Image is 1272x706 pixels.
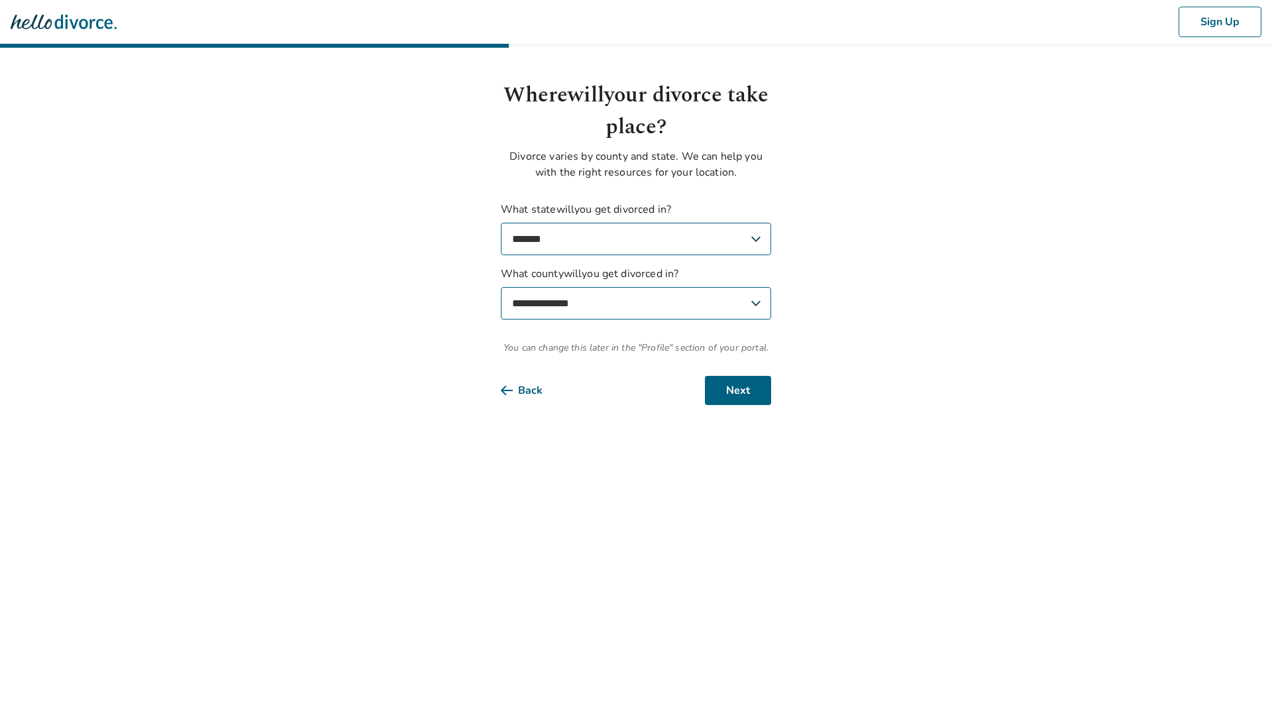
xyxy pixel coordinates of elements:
select: What countywillyou get divorced in? [501,287,771,320]
button: Back [501,376,564,405]
p: Divorce varies by county and state. We can help you with the right resources for your location. [501,148,771,180]
button: Next [705,376,771,405]
select: What statewillyou get divorced in? [501,223,771,255]
label: What county will you get divorced in? [501,266,771,320]
img: Hello Divorce Logo [11,9,117,35]
span: You can change this later in the "Profile" section of your portal. [501,341,771,355]
label: What state will you get divorced in? [501,202,771,255]
h1: Where will your divorce take place? [501,80,771,143]
button: Sign Up [1179,7,1261,37]
iframe: Chat Widget [1206,642,1272,706]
